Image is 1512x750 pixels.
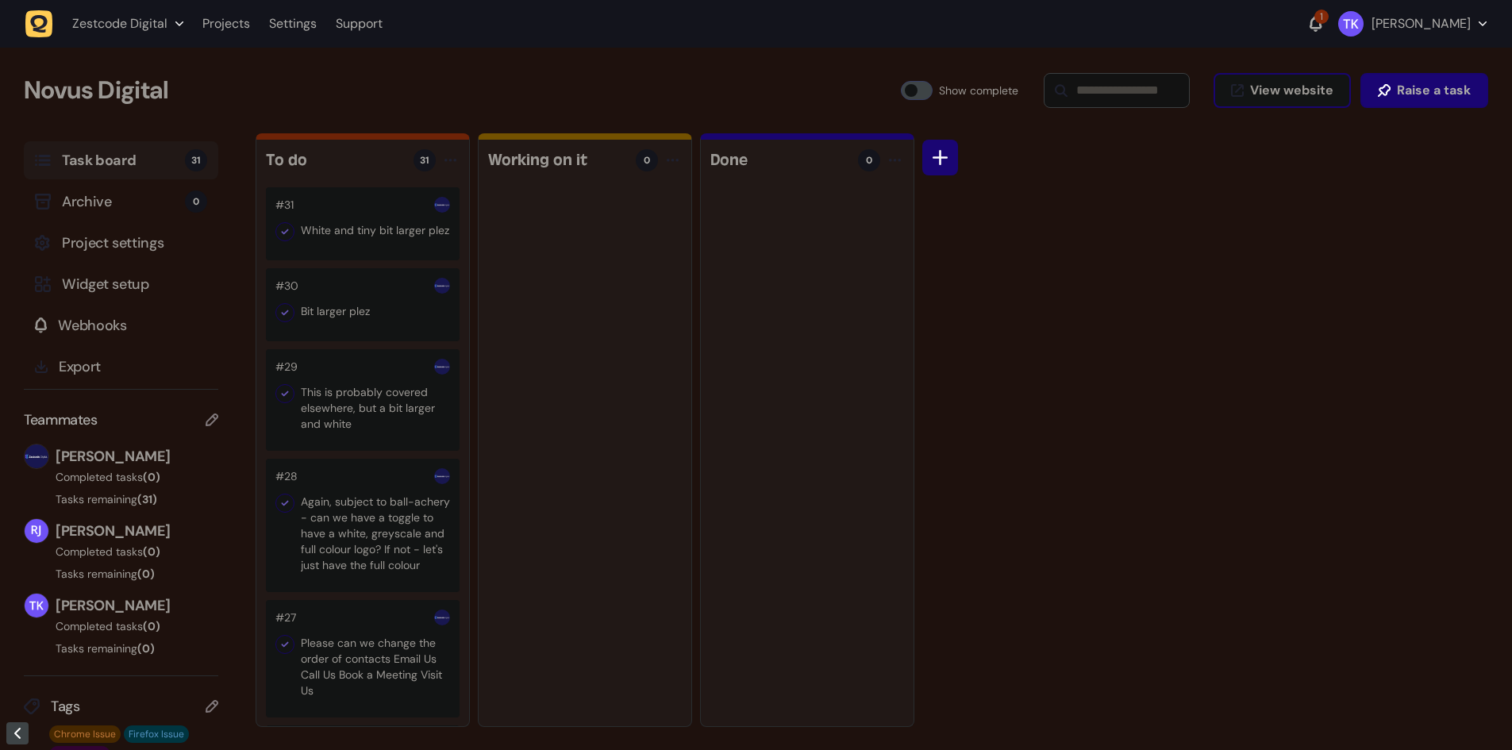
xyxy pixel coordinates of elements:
[24,306,218,344] button: Webhooks
[1360,73,1488,108] button: Raise a task
[129,728,184,740] span: Firefox Issue
[56,520,218,542] span: [PERSON_NAME]
[59,356,207,378] span: Export
[137,492,157,506] span: (31)
[54,728,116,740] span: Chrome Issue
[124,725,189,743] span: Firefox Issue
[25,444,48,468] img: Harry Robinson
[185,149,207,171] span: 31
[644,153,650,167] span: 0
[434,278,450,294] img: Harry Robinson
[269,10,317,38] a: Settings
[434,197,450,213] img: Harry Robinson
[24,141,218,179] button: Task board31
[488,149,625,171] h4: Working on it
[202,10,250,38] a: Projects
[1314,10,1329,24] div: 1
[1372,16,1471,32] p: [PERSON_NAME]
[24,183,218,221] button: Archive0
[25,10,193,38] button: Zestcode Digital
[1250,84,1333,97] span: View website
[24,469,206,485] button: Completed tasks(0)
[1214,73,1351,108] button: View website
[56,594,218,617] span: [PERSON_NAME]
[24,348,218,386] button: Export
[143,619,160,633] span: (0)
[24,71,901,110] h2: Novus Digital
[434,359,450,375] img: Harry Robinson
[434,468,450,484] img: Harry Robinson
[56,445,218,467] span: [PERSON_NAME]
[420,153,429,167] span: 31
[336,16,383,32] a: Support
[266,149,402,171] h4: To do
[62,190,185,213] span: Archive
[1338,11,1487,37] button: [PERSON_NAME]
[25,594,48,617] img: Thomas Karagkounis
[62,232,207,254] span: Project settings
[137,567,155,581] span: (0)
[1397,84,1471,97] span: Raise a task
[143,544,160,559] span: (0)
[185,190,207,213] span: 0
[866,153,872,167] span: 0
[72,16,167,32] span: Zestcode Digital
[24,265,218,303] button: Widget setup
[49,725,121,743] span: Chrome Issue
[58,314,207,337] span: Webhooks
[137,641,155,656] span: (0)
[62,273,207,295] span: Widget setup
[143,470,160,484] span: (0)
[24,224,218,262] button: Project settings
[434,610,450,625] img: Harry Robinson
[24,640,218,656] button: Tasks remaining(0)
[24,544,206,560] button: Completed tasks(0)
[25,519,48,543] img: Riki-leigh Jones
[24,618,206,634] button: Completed tasks(0)
[1338,11,1364,37] img: Thomas Karagkounis
[24,491,218,507] button: Tasks remaining(31)
[24,409,98,431] span: Teammates
[51,695,206,717] span: Tags
[939,81,1018,100] span: Show complete
[24,566,218,582] button: Tasks remaining(0)
[62,149,185,171] span: Task board
[710,149,847,171] h4: Done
